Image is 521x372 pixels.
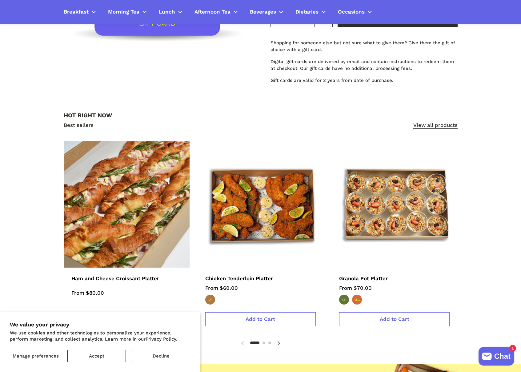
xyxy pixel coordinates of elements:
[477,347,516,367] inbox-online-store-chat: Shopify online store chat
[71,275,182,280] a: Ham and Cheese Croissant Platter
[67,350,126,362] button: Accept
[10,322,190,327] h2: We value your privacy
[295,9,319,16] span: Dietaries
[64,141,190,267] a: Ham and Cheese Croissant Platter
[132,350,190,362] button: Decline
[153,5,188,19] a: Lunch
[64,112,112,118] h2: HOT RIGHT NOW
[108,9,139,16] span: Morning Tea
[271,58,458,72] p: Digital gift cards are delivered by email and contain instructions to redeem them at checkout. Ou...
[146,336,177,342] a: Privacy Policy.
[13,353,59,359] span: Manage preferences
[205,312,316,326] a: Add to Cart
[57,135,196,274] img: Ham and Cheese Croissant Platter
[289,5,332,19] a: Dietaries
[10,350,61,362] button: Manage preferences
[205,275,316,280] a: Chicken Tenderloin Platter
[332,5,378,19] a: Occasions
[339,312,450,326] a: Add to Cart
[339,285,372,291] span: From $70.00
[380,316,409,322] span: Add to Cart
[188,5,244,19] a: Afternoon Tea
[71,290,104,296] span: From $80.00
[338,9,365,16] span: Occasions
[159,9,175,16] span: Lunch
[250,9,276,16] span: Beverages
[64,121,112,129] span: Best sellers
[331,141,457,267] img: Granola Pot Platter
[205,275,273,282] span: Chicken Tenderloin Platter
[194,9,230,16] span: Afternoon Tea
[102,5,153,19] a: Morning Tea
[271,39,458,53] p: Shopping for someone else but not sure what to give them? Give them the gift of choice with a gif...
[246,316,275,322] span: Add to Cart
[198,141,323,267] img: Chicken Tenderloin Platter
[10,330,190,342] p: We use cookies and other technologies to personalize your experience, perform marketing, and coll...
[244,5,289,19] a: Beverages
[413,122,458,129] a: View all products
[58,5,102,19] a: Breakfast
[71,275,159,282] span: Ham and Cheese Croissant Platter
[339,275,450,280] a: Granola Pot Platter
[205,285,238,291] span: From $60.00
[339,275,388,282] span: Granola Pot Platter
[64,9,89,16] span: Breakfast
[271,78,393,83] span: Gift cards are valid for 3 years from date of purchase.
